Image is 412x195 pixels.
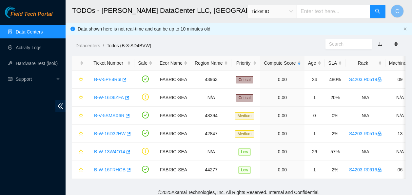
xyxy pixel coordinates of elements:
[395,7,399,15] span: C
[156,143,191,161] td: FABRIC-SEA
[16,45,42,50] a: Activity Logs
[304,107,325,125] td: 0
[304,71,325,89] td: 24
[377,131,382,136] span: lock
[156,71,191,89] td: FABRIC-SEA
[55,100,66,112] span: double-left
[373,39,387,49] button: download
[191,71,231,89] td: 43963
[142,94,149,100] span: exclamation-circle
[79,95,83,100] span: star
[191,107,231,125] td: 48394
[235,112,254,119] span: Medium
[345,89,385,107] td: N/A
[238,148,251,156] span: Low
[79,149,83,155] span: star
[156,107,191,125] td: FABRIC-SEA
[304,89,325,107] td: 1
[142,166,149,173] span: check-circle
[79,113,83,119] span: star
[79,131,83,137] span: star
[76,92,84,103] button: star
[325,71,345,89] td: 480%
[142,76,149,82] span: check-circle
[142,130,149,137] span: check-circle
[76,128,84,139] button: star
[304,125,325,143] td: 1
[236,76,253,83] span: Critical
[5,12,52,20] a: Akamai TechnologiesField Tech Portal
[251,7,293,16] span: Ticket ID
[394,42,398,46] span: eye
[76,74,84,85] button: star
[94,95,124,100] a: B-W-16D6ZFA
[94,149,125,154] a: B-W-13W4O14
[191,143,231,161] td: N/A
[325,125,345,143] td: 2%
[370,5,385,18] button: search
[76,110,84,121] button: star
[191,125,231,143] td: 42847
[16,29,43,34] a: Data Centers
[10,11,52,17] span: Field Tech Portal
[260,143,304,161] td: 0.00
[156,161,191,179] td: FABRIC-SEA
[297,5,370,18] input: Enter text here...
[377,167,382,172] span: lock
[235,130,254,138] span: Medium
[325,89,345,107] td: 20%
[16,73,54,86] span: Support
[94,77,121,82] a: B-V-5PE4R6I
[349,131,382,136] a: S4203.R0515lock
[325,161,345,179] td: 2%
[156,125,191,143] td: FABRIC-SEA
[107,43,151,48] a: Todos (B-3-SD4BVW)
[236,94,253,101] span: Critical
[5,7,33,18] img: Akamai Technologies
[325,143,345,161] td: 57%
[304,143,325,161] td: 26
[329,40,363,48] input: Search
[325,107,345,125] td: 0%
[76,164,84,175] button: star
[378,41,382,47] a: download
[16,61,58,66] a: Hardware Test (isok)
[8,77,12,81] span: read
[191,89,231,107] td: N/A
[260,71,304,89] td: 0.00
[304,161,325,179] td: 1
[238,166,251,174] span: Low
[345,107,385,125] td: N/A
[142,148,149,155] span: exclamation-circle
[391,5,404,18] button: C
[349,77,382,82] a: S4203.R0519lock
[191,161,231,179] td: 44277
[260,107,304,125] td: 0.00
[103,43,104,48] span: /
[75,43,100,48] a: Datacenters
[79,77,83,82] span: star
[260,125,304,143] td: 0.00
[345,143,385,161] td: N/A
[375,9,380,15] span: search
[94,113,125,118] a: B-V-5SMSX6R
[260,161,304,179] td: 0.00
[156,89,191,107] td: FABRIC-SEA
[260,89,304,107] td: 0.00
[377,77,382,82] span: lock
[79,167,83,173] span: star
[94,167,126,172] a: B-W-16FRHGB
[94,131,126,136] a: B-W-16D32HW
[403,27,407,31] button: close
[349,167,382,172] a: S4203.R0616lock
[76,146,84,157] button: star
[142,112,149,119] span: check-circle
